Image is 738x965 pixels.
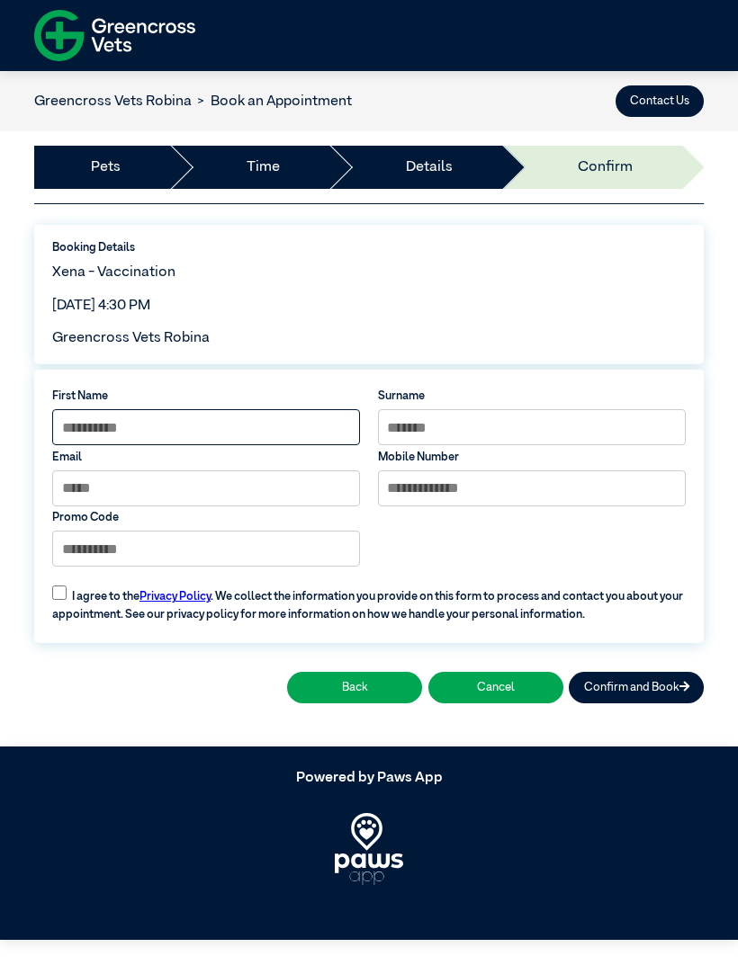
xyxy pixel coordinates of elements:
a: Pets [91,156,121,178]
a: Time [247,156,280,178]
input: I agree to thePrivacy Policy. We collect the information you provide on this form to process and ... [52,585,67,600]
label: I agree to the . We collect the information you provide on this form to process and contact you a... [43,575,694,623]
button: Confirm and Book [569,672,704,703]
label: Surname [378,388,686,405]
h5: Powered by Paws App [34,770,704,787]
img: f-logo [34,4,195,67]
span: Greencross Vets Robina [52,331,210,345]
label: Email [52,449,360,466]
a: Details [406,156,453,178]
img: PawsApp [335,813,404,885]
button: Cancel [428,672,563,703]
label: Booking Details [52,239,686,256]
label: Promo Code [52,509,360,526]
label: First Name [52,388,360,405]
span: Xena - Vaccination [52,265,175,280]
a: Greencross Vets Robina [34,94,192,109]
li: Book an Appointment [192,91,352,112]
label: Mobile Number [378,449,686,466]
nav: breadcrumb [34,91,352,112]
button: Back [287,672,422,703]
span: [DATE] 4:30 PM [52,299,150,313]
button: Contact Us [616,85,704,117]
a: Privacy Policy [139,591,211,603]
